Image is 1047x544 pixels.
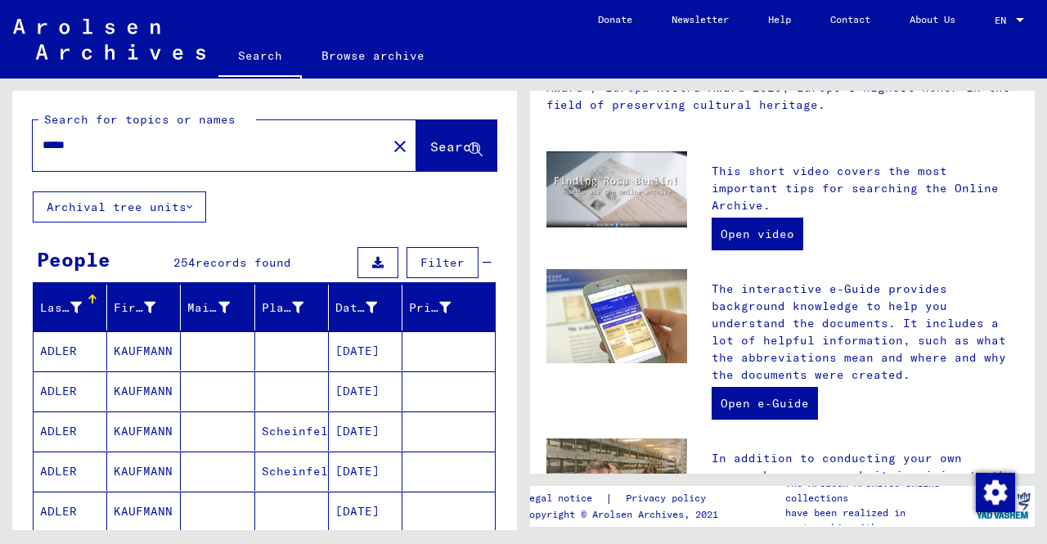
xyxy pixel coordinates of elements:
mat-cell: KAUFMANN [107,371,181,411]
img: eguide.jpg [546,269,687,363]
span: records found [195,255,291,270]
mat-cell: [DATE] [329,492,402,531]
mat-cell: Scheinfeld [255,452,329,491]
img: inquiries.jpg [546,438,687,533]
mat-cell: Scheinfeld [255,411,329,451]
a: Open video [712,218,803,250]
mat-cell: [DATE] [329,371,402,411]
mat-cell: ADLER [34,492,107,531]
p: Copyright © Arolsen Archives, 2021 [523,507,726,522]
div: Last Name [40,294,106,321]
mat-cell: KAUFMANN [107,492,181,531]
div: Prisoner # [409,294,475,321]
button: Archival tree units [33,191,206,223]
div: | [523,490,726,507]
div: First Name [114,299,155,317]
mat-header-cell: Prisoner # [402,285,495,330]
mat-cell: ADLER [34,452,107,491]
mat-cell: ADLER [34,371,107,411]
a: Search [218,36,302,79]
div: Maiden Name [187,299,229,317]
span: 254 [173,255,195,270]
mat-header-cell: Date of Birth [329,285,402,330]
img: Zustimmung ändern [976,473,1015,512]
div: Last Name [40,299,82,317]
p: The interactive e-Guide provides background knowledge to help you understand the documents. It in... [712,281,1018,384]
div: Date of Birth [335,294,402,321]
mat-cell: KAUFMANN [107,331,181,371]
div: Maiden Name [187,294,254,321]
mat-header-cell: Last Name [34,285,107,330]
span: Filter [420,255,465,270]
div: First Name [114,294,180,321]
mat-cell: [DATE] [329,331,402,371]
mat-header-cell: First Name [107,285,181,330]
div: Place of Birth [262,299,303,317]
div: Date of Birth [335,299,377,317]
p: The Arolsen Archives online collections [785,476,972,506]
img: Arolsen_neg.svg [13,19,205,60]
mat-select-trigger: EN [995,14,1006,26]
a: Privacy policy [613,490,726,507]
span: Search [430,138,479,155]
a: Legal notice [523,490,605,507]
div: Prisoner # [409,299,451,317]
button: Filter [407,247,479,278]
mat-cell: ADLER [34,331,107,371]
mat-label: Search for topics or names [44,112,236,127]
mat-cell: [DATE] [329,452,402,491]
mat-cell: KAUFMANN [107,411,181,451]
mat-cell: [DATE] [329,411,402,451]
button: Search [416,120,497,171]
p: have been realized in partnership with [785,506,972,535]
img: yv_logo.png [973,485,1034,526]
mat-header-cell: Maiden Name [181,285,254,330]
div: Place of Birth [262,294,328,321]
button: Clear [384,129,416,162]
a: Browse archive [302,36,444,75]
p: This short video covers the most important tips for searching the Online Archive. [712,163,1018,214]
div: People [37,245,110,274]
mat-cell: ADLER [34,411,107,451]
img: video.jpg [546,151,687,228]
mat-icon: close [390,137,410,156]
mat-cell: KAUFMANN [107,452,181,491]
a: Open e-Guide [712,387,818,420]
mat-header-cell: Place of Birth [255,285,329,330]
